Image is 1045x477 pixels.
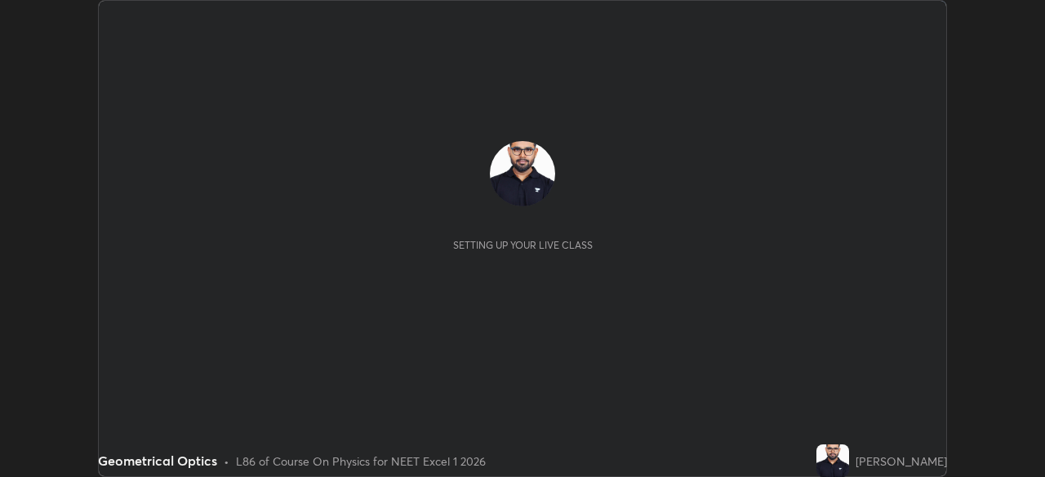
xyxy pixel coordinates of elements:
[224,453,229,470] div: •
[98,451,217,470] div: Geometrical Optics
[453,239,593,251] div: Setting up your live class
[856,453,947,470] div: [PERSON_NAME]
[490,141,555,206] img: 5c0d771597b348b1998e7a7797b362bf.jpg
[236,453,486,470] div: L86 of Course On Physics for NEET Excel 1 2026
[816,444,849,477] img: 5c0d771597b348b1998e7a7797b362bf.jpg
